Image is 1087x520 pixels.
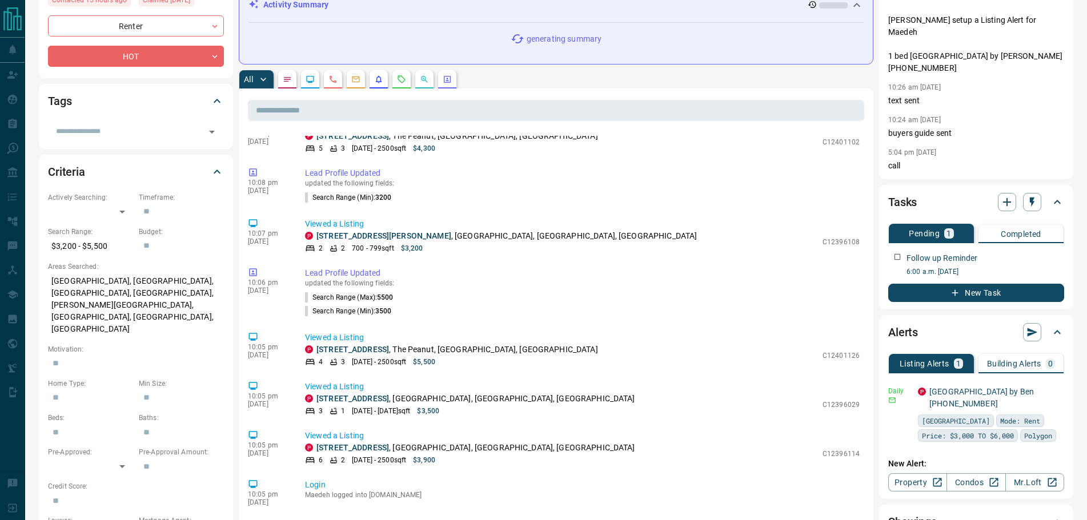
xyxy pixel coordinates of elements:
[888,323,918,341] h2: Alerts
[420,75,429,84] svg: Opportunities
[351,75,360,84] svg: Emails
[397,75,406,84] svg: Requests
[946,229,951,237] p: 1
[413,143,435,154] p: $4,300
[375,194,391,201] span: 3200
[248,343,288,351] p: 10:05 pm
[48,261,224,272] p: Areas Searched:
[1005,473,1064,491] a: Mr.Loft
[341,357,345,367] p: 3
[1048,360,1053,368] p: 0
[248,187,288,195] p: [DATE]
[139,378,224,389] p: Min Size:
[139,447,224,457] p: Pre-Approval Amount:
[305,267,860,279] p: Lead Profile Updated
[987,360,1041,368] p: Building Alerts
[946,473,1005,491] a: Condos
[900,360,949,368] p: Listing Alerts
[316,230,697,242] p: , [GEOGRAPHIC_DATA], [GEOGRAPHIC_DATA], [GEOGRAPHIC_DATA]
[377,293,393,301] span: 5500
[305,192,392,203] p: Search Range (Min) :
[305,279,860,287] p: updated the following fields:
[956,360,961,368] p: 1
[341,455,345,465] p: 2
[319,357,323,367] p: 4
[316,130,598,142] p: , The Peanut, [GEOGRAPHIC_DATA], [GEOGRAPHIC_DATA]
[248,392,288,400] p: 10:05 pm
[375,307,391,315] span: 3500
[888,386,911,396] p: Daily
[283,75,292,84] svg: Notes
[316,443,389,452] a: [STREET_ADDRESS]
[374,75,383,84] svg: Listing Alerts
[341,243,345,253] p: 2
[888,193,917,211] h2: Tasks
[305,444,313,452] div: property.ca
[352,406,410,416] p: [DATE] - [DATE] sqft
[48,15,224,37] div: Renter
[888,127,1064,139] p: buyers guide sent
[888,116,941,124] p: 10:24 am [DATE]
[305,218,860,230] p: Viewed a Listing
[319,143,323,154] p: 5
[48,227,133,237] p: Search Range:
[48,481,224,491] p: Credit Score:
[306,75,315,84] svg: Lead Browsing Activity
[48,344,224,354] p: Motivation:
[888,160,1064,172] p: call
[888,284,1064,302] button: New Task
[48,378,133,389] p: Home Type:
[401,243,423,253] p: $3,200
[823,449,860,459] p: C12396114
[305,167,860,179] p: Lead Profile Updated
[319,455,323,465] p: 6
[305,381,860,393] p: Viewed a Listing
[248,179,288,187] p: 10:08 pm
[48,158,224,186] div: Criteria
[48,413,133,423] p: Beds:
[305,132,313,140] div: property.ca
[888,396,896,404] svg: Email
[888,458,1064,470] p: New Alert:
[316,231,451,240] a: [STREET_ADDRESS][PERSON_NAME]
[305,179,860,187] p: updated the following fields:
[888,473,947,491] a: Property
[48,46,224,67] div: HOT
[248,351,288,359] p: [DATE]
[443,75,452,84] svg: Agent Actions
[248,498,288,506] p: [DATE]
[48,237,133,256] p: $3,200 - $5,500
[48,87,224,115] div: Tags
[248,229,288,237] p: 10:07 pm
[139,192,224,203] p: Timeframe:
[352,357,406,367] p: [DATE] - 2500 sqft
[888,188,1064,216] div: Tasks
[527,33,601,45] p: generating summary
[888,83,941,91] p: 10:26 am [DATE]
[316,394,389,403] a: [STREET_ADDRESS]
[823,350,860,361] p: C12401126
[305,306,392,316] p: Search Range (Min) :
[319,243,323,253] p: 2
[316,344,598,356] p: , The Peanut, [GEOGRAPHIC_DATA], [GEOGRAPHIC_DATA]
[305,394,313,402] div: property.ca
[888,95,1064,107] p: text sent
[823,237,860,247] p: C12396108
[305,345,313,353] div: property.ca
[929,387,1034,408] a: [GEOGRAPHIC_DATA] by Ben [PHONE_NUMBER]
[244,75,253,83] p: All
[413,357,435,367] p: $5,500
[823,137,860,147] p: C12401102
[909,229,940,237] p: Pending
[918,388,926,396] div: property.ca
[305,430,860,442] p: Viewed a Listing
[328,75,338,84] svg: Calls
[352,243,394,253] p: 700 - 799 sqft
[48,272,224,338] p: [GEOGRAPHIC_DATA], [GEOGRAPHIC_DATA], [GEOGRAPHIC_DATA], [GEOGRAPHIC_DATA], [PERSON_NAME][GEOGRAP...
[1001,230,1041,238] p: Completed
[888,319,1064,346] div: Alerts
[248,490,288,498] p: 10:05 pm
[139,413,224,423] p: Baths:
[48,192,133,203] p: Actively Searching:
[248,449,288,457] p: [DATE]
